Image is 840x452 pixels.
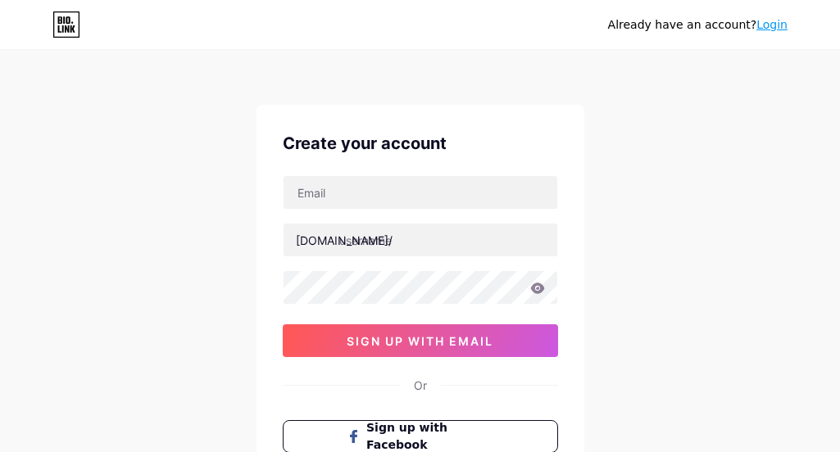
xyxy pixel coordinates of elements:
div: Already have an account? [608,16,788,34]
div: Or [414,377,427,394]
div: [DOMAIN_NAME]/ [296,232,393,249]
input: username [284,224,557,256]
button: sign up with email [283,324,558,357]
a: Login [756,18,788,31]
input: Email [284,176,557,209]
div: Create your account [283,131,558,156]
span: sign up with email [347,334,493,348]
